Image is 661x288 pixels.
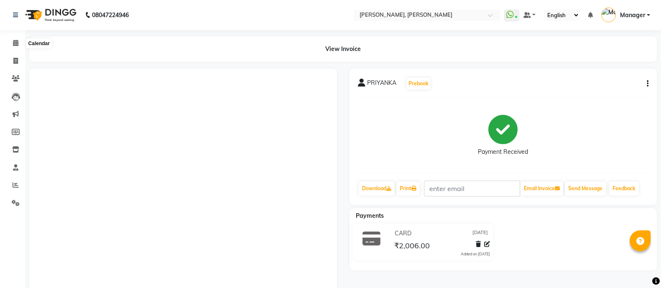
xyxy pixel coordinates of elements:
[472,229,488,238] span: [DATE]
[601,8,616,22] img: Manager
[478,148,528,156] div: Payment Received
[29,36,657,62] div: View Invoice
[21,3,79,27] img: logo
[26,38,52,48] div: Calendar
[424,181,520,196] input: enter email
[367,79,396,90] span: PRIYANKA
[92,3,129,27] b: 08047224946
[620,11,645,20] span: Manager
[356,212,384,219] span: Payments
[461,251,490,257] div: Added on [DATE]
[565,181,606,196] button: Send Message
[396,181,420,196] a: Print
[406,78,431,89] button: Prebook
[521,181,563,196] button: Email Invoice
[395,229,411,238] span: CARD
[609,181,639,196] a: Feedback
[626,255,653,280] iframe: chat widget
[359,181,395,196] a: Download
[394,241,430,252] span: ₹2,006.00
